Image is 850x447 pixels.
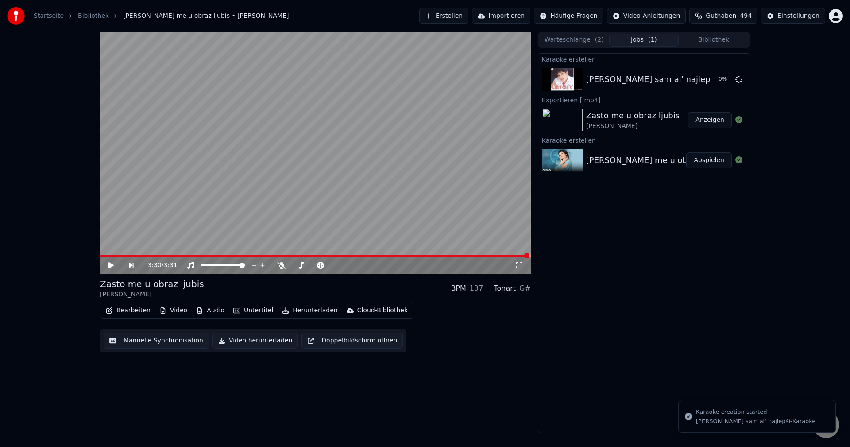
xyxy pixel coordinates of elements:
[586,154,758,167] div: [PERSON_NAME] me u obraz ljubis-Karaoke
[696,417,815,425] div: [PERSON_NAME] sam al' najlepši-Karaoke
[100,278,204,290] div: Zasto me u obraz ljubis
[688,112,732,128] button: Anzeigen
[648,35,657,44] span: ( 1 )
[534,8,603,24] button: Häufige Fragen
[538,54,750,64] div: Karaoke erstellen
[102,304,154,317] button: Bearbeiten
[740,12,752,20] span: 494
[470,283,483,294] div: 137
[539,34,609,47] button: Warteschlange
[104,333,209,349] button: Manuelle Synchronisation
[230,304,277,317] button: Untertitel
[419,8,468,24] button: Erstellen
[212,333,298,349] button: Video herunterladen
[34,12,64,20] a: Startseite
[689,8,757,24] button: Guthaben494
[357,306,408,315] div: Cloud-Bibliothek
[519,283,531,294] div: G#
[7,7,25,25] img: youka
[586,109,680,122] div: Zasto me u obraz ljubis
[451,283,466,294] div: BPM
[586,122,680,131] div: [PERSON_NAME]
[761,8,825,24] button: Einstellungen
[147,261,161,270] span: 3:30
[163,261,177,270] span: 3:31
[686,152,732,168] button: Abspielen
[679,34,749,47] button: Bibliothek
[278,304,341,317] button: Herunterladen
[472,8,530,24] button: Importieren
[607,8,686,24] button: Video-Anleitungen
[34,12,289,20] nav: breadcrumb
[586,73,752,86] div: [PERSON_NAME] sam al' najlepši-Karaoke
[538,94,750,105] div: Exportieren [.mp4]
[100,290,204,299] div: [PERSON_NAME]
[147,261,169,270] div: /
[696,408,815,416] div: Karaoke creation started
[78,12,109,20] a: Bibliothek
[123,12,289,20] span: [PERSON_NAME] me u obraz ljubis • [PERSON_NAME]
[777,12,819,20] div: Einstellungen
[609,34,679,47] button: Jobs
[494,283,516,294] div: Tonart
[193,304,228,317] button: Audio
[706,12,736,20] span: Guthaben
[301,333,403,349] button: Doppelbildschirm öffnen
[595,35,604,44] span: ( 2 )
[156,304,191,317] button: Video
[719,76,732,83] div: 0 %
[538,135,750,145] div: Karaoke erstellen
